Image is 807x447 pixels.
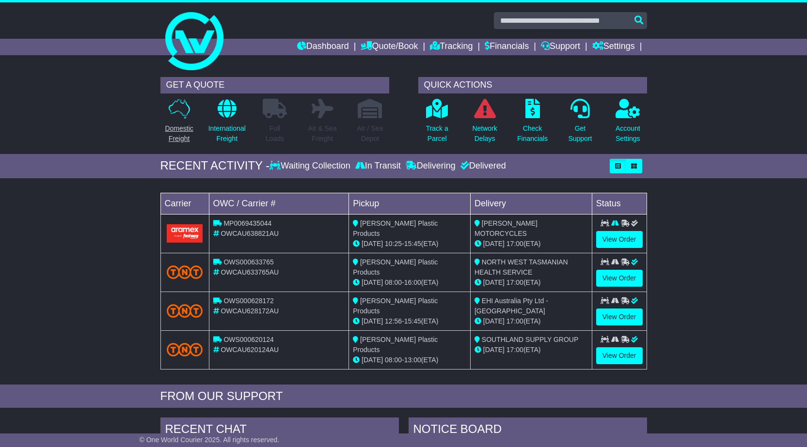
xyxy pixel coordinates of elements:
[160,193,209,214] td: Carrier
[160,389,647,403] div: FROM OUR SUPPORT
[568,98,592,149] a: GetSupport
[167,265,203,278] img: TNT_Domestic.png
[404,240,421,247] span: 15:45
[353,297,438,315] span: [PERSON_NAME] Plastic Products
[223,258,274,266] span: OWS000633765
[592,39,635,55] a: Settings
[517,98,548,149] a: CheckFinancials
[221,307,279,315] span: OWCAU628172AU
[164,98,193,149] a: DomesticFreight
[362,240,383,247] span: [DATE]
[475,297,548,315] span: EHI Australia Pty Ltd - [GEOGRAPHIC_DATA]
[616,123,640,144] p: Account Settings
[483,317,505,325] span: [DATE]
[403,161,458,171] div: Delivering
[165,123,193,144] p: Domestic Freight
[349,193,471,214] td: Pickup
[475,219,538,237] span: [PERSON_NAME] MOTORCYCLES
[160,77,389,93] div: GET A QUOTE
[167,224,203,242] img: Aramex.png
[223,336,274,343] span: OWS000620124
[353,239,466,249] div: - (ETA)
[221,230,279,237] span: OWCAU638821AU
[475,345,588,355] div: (ETA)
[167,343,203,356] img: TNT_Domestic.png
[385,278,402,286] span: 08:00
[353,336,438,354] span: [PERSON_NAME] Plastic Products
[269,161,352,171] div: Waiting Collection
[160,417,399,444] div: RECENT CHAT
[353,219,438,237] span: [PERSON_NAME] Plastic Products
[475,277,588,288] div: (ETA)
[430,39,473,55] a: Tracking
[615,98,641,149] a: AccountSettings
[596,231,643,248] a: View Order
[506,278,523,286] span: 17:00
[475,239,588,249] div: (ETA)
[160,159,270,173] div: RECENT ACTIVITY -
[475,316,588,326] div: (ETA)
[263,123,287,144] p: Full Loads
[353,258,438,276] span: [PERSON_NAME] Plastic Products
[506,240,523,247] span: 17:00
[596,347,643,364] a: View Order
[426,98,449,149] a: Track aParcel
[404,317,421,325] span: 15:45
[297,39,349,55] a: Dashboard
[404,278,421,286] span: 16:00
[308,123,337,144] p: Air & Sea Freight
[458,161,506,171] div: Delivered
[568,123,592,144] p: Get Support
[208,123,246,144] p: International Freight
[475,258,568,276] span: NORTH WEST TASMANIAN HEALTH SERVICE
[485,39,529,55] a: Financials
[209,193,349,214] td: OWC / Carrier #
[541,39,580,55] a: Support
[596,308,643,325] a: View Order
[353,316,466,326] div: - (ETA)
[506,346,523,354] span: 17:00
[385,356,402,364] span: 08:00
[404,356,421,364] span: 13:00
[353,161,403,171] div: In Transit
[470,193,592,214] td: Delivery
[596,270,643,287] a: View Order
[472,98,497,149] a: NetworkDelays
[418,77,647,93] div: QUICK ACTIONS
[223,219,271,227] span: MP0069435044
[362,317,383,325] span: [DATE]
[167,304,203,317] img: TNT_Domestic.png
[409,417,647,444] div: NOTICE BOARD
[472,123,497,144] p: Network Delays
[353,277,466,288] div: - (ETA)
[223,297,274,305] span: OWS000628172
[353,355,466,365] div: - (ETA)
[483,278,505,286] span: [DATE]
[483,240,505,247] span: [DATE]
[361,39,418,55] a: Quote/Book
[140,436,280,444] span: © One World Courier 2025. All rights reserved.
[221,268,279,276] span: OWCAU633765AU
[362,278,383,286] span: [DATE]
[426,123,448,144] p: Track a Parcel
[385,317,402,325] span: 12:56
[482,336,578,343] span: SOUTHLAND SUPPLY GROUP
[208,98,246,149] a: InternationalFreight
[483,346,505,354] span: [DATE]
[517,123,548,144] p: Check Financials
[506,317,523,325] span: 17:00
[385,240,402,247] span: 10:25
[357,123,383,144] p: Air / Sea Depot
[592,193,647,214] td: Status
[362,356,383,364] span: [DATE]
[221,346,279,354] span: OWCAU620124AU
